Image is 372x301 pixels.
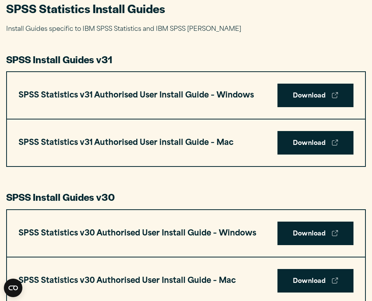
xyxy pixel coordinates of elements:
a: Download [277,269,354,293]
h3: SPSS Statistics v30 Authorised User Install Guide – Mac [19,274,236,288]
a: Download [277,84,354,108]
h3: SPSS Statistics v31 Authorised User Install Guide – Windows [19,89,254,103]
button: Open CMP widget [4,279,22,297]
h3: SPSS Statistics v31 Authorised User install Guide – Mac [19,136,233,150]
h3: SPSS Statistics v30 Authorised User Install Guide – Windows [19,227,256,240]
a: Download [277,131,354,155]
h2: SPSS Statistics Install Guides [6,1,366,17]
p: Install Guides specific to IBM SPSS Statistics and IBM SPSS [PERSON_NAME] [6,24,366,35]
h3: SPSS Install Guides v30 [6,190,366,203]
h3: SPSS Install Guides v31 [6,53,366,66]
a: Download [277,222,354,246]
